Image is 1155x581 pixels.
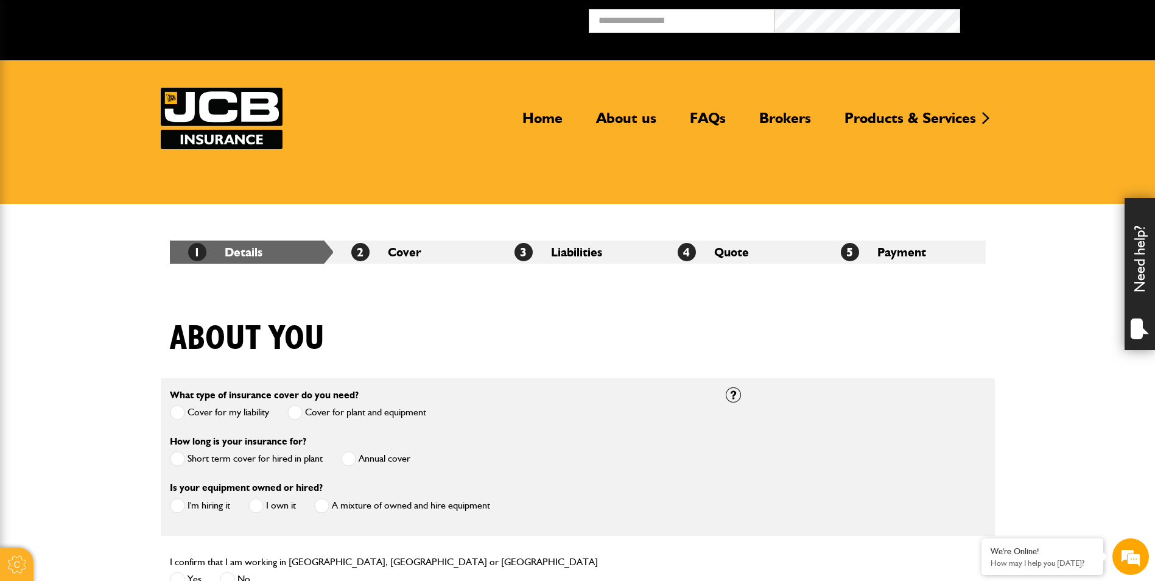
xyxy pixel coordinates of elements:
li: Payment [823,241,986,264]
li: Details [170,241,333,264]
label: Cover for my liability [170,405,269,420]
h1: About you [170,319,325,359]
a: Home [513,109,572,137]
a: Brokers [750,109,820,137]
button: Broker Login [960,9,1146,28]
label: A mixture of owned and hire equipment [314,498,490,513]
a: About us [587,109,665,137]
label: What type of insurance cover do you need? [170,390,359,400]
div: We're Online! [991,546,1094,557]
label: I own it [248,498,296,513]
label: Cover for plant and equipment [287,405,426,420]
li: Liabilities [496,241,659,264]
label: Short term cover for hired in plant [170,451,323,467]
span: 5 [841,243,859,261]
span: 2 [351,243,370,261]
label: I'm hiring it [170,498,230,513]
label: How long is your insurance for? [170,437,306,446]
li: Cover [333,241,496,264]
div: Need help? [1125,198,1155,350]
label: Is your equipment owned or hired? [170,483,323,493]
span: 4 [678,243,696,261]
a: JCB Insurance Services [161,88,283,149]
li: Quote [659,241,823,264]
span: 1 [188,243,206,261]
label: Annual cover [341,451,410,467]
label: I confirm that I am working in [GEOGRAPHIC_DATA], [GEOGRAPHIC_DATA] or [GEOGRAPHIC_DATA] [170,557,598,567]
img: JCB Insurance Services logo [161,88,283,149]
a: Products & Services [835,109,985,137]
span: 3 [514,243,533,261]
a: FAQs [681,109,735,137]
p: How may I help you today? [991,558,1094,568]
